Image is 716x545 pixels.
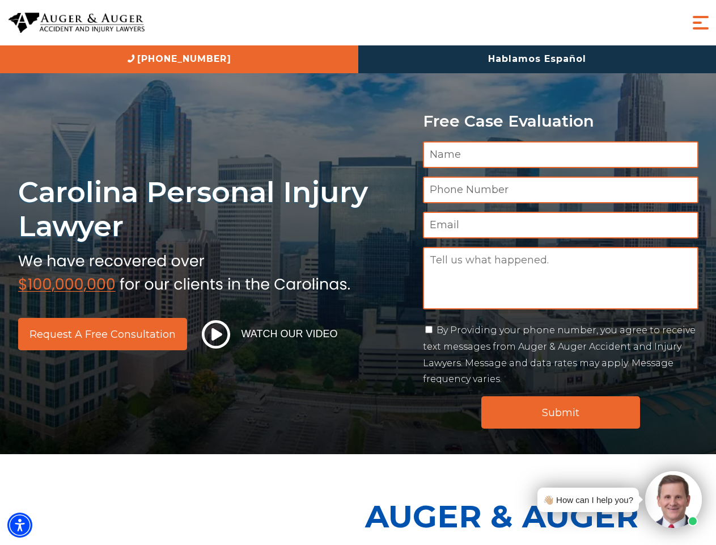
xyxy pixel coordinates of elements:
[7,513,32,538] div: Accessibility Menu
[9,12,145,33] img: Auger & Auger Accident and Injury Lawyers Logo
[18,318,187,350] a: Request a Free Consultation
[29,329,176,339] span: Request a Free Consultation
[689,11,712,34] button: Menu
[481,396,640,429] input: Submit
[543,492,633,508] div: 👋🏼 How can I help you?
[365,488,710,544] p: Auger & Auger
[423,212,698,238] input: Email
[18,249,350,292] img: sub text
[423,112,698,130] p: Free Case Evaluation
[423,325,696,384] label: By Providing your phone number, you agree to receive text messages from Auger & Auger Accident an...
[423,141,698,168] input: Name
[645,471,702,528] img: Intaker widget Avatar
[18,175,409,244] h1: Carolina Personal Injury Lawyer
[198,320,341,349] button: Watch Our Video
[423,177,698,203] input: Phone Number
